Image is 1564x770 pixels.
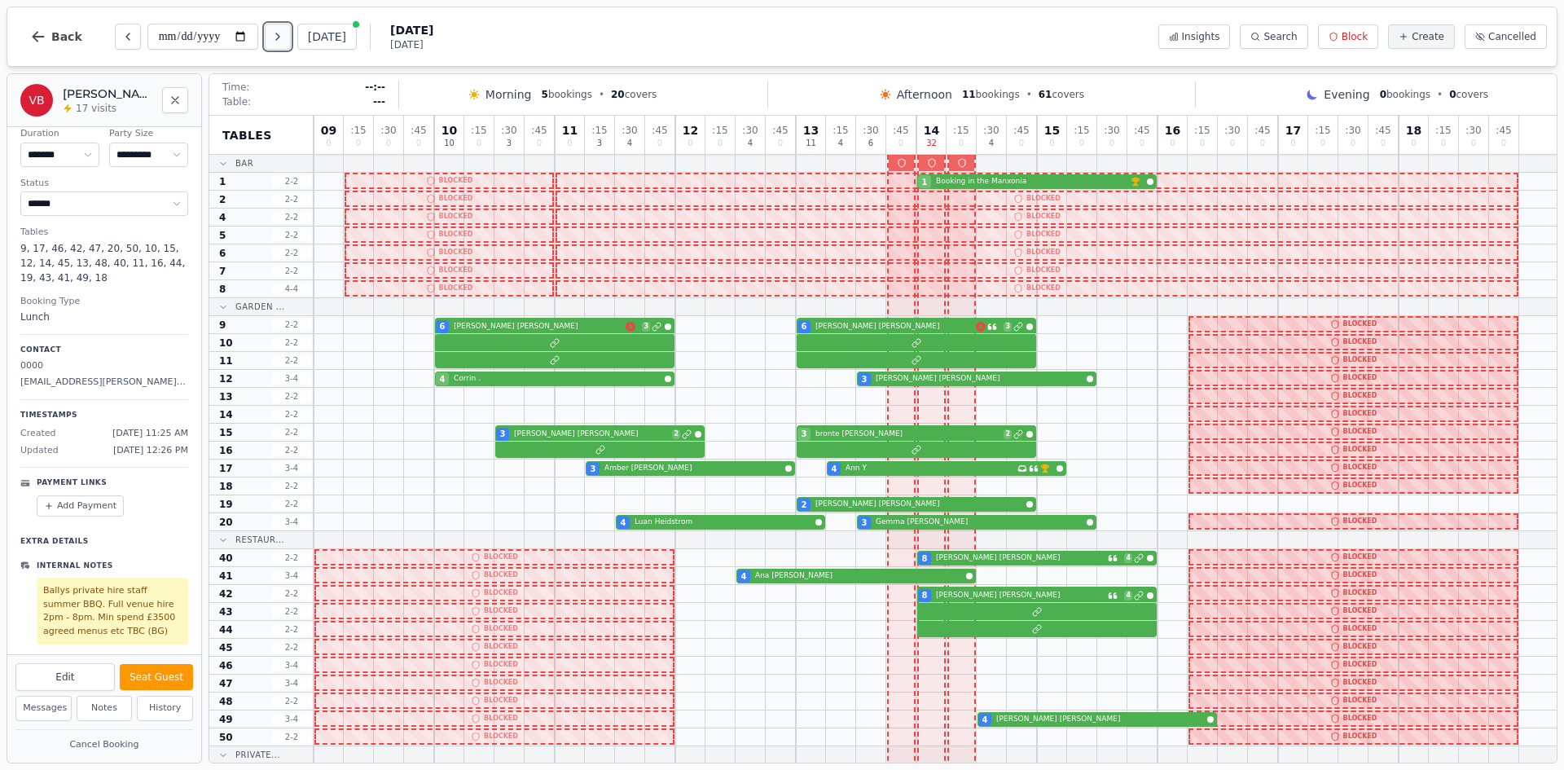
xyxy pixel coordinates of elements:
[755,570,963,582] span: Ana [PERSON_NAME]
[1158,24,1231,49] button: Insights
[272,462,311,474] span: 3 - 4
[833,125,848,135] span: : 15
[272,444,311,456] span: 2 - 2
[962,89,976,100] span: 11
[272,390,311,403] span: 2 - 2
[500,428,506,440] span: 3
[222,95,251,108] span: Table:
[1026,88,1032,101] span: •
[37,477,107,489] p: Payment Links
[63,86,152,102] h2: [PERSON_NAME] Brown
[983,125,999,135] span: : 30
[1240,24,1307,49] button: Search
[562,125,578,136] span: 11
[272,677,311,689] span: 3 - 4
[1019,139,1024,147] span: 0
[936,590,1105,601] span: [PERSON_NAME] [PERSON_NAME]
[444,139,455,147] span: 10
[599,88,604,101] span: •
[37,561,113,572] p: Internal Notes
[272,641,311,653] span: 2 - 2
[611,89,625,100] span: 20
[741,570,747,583] span: 4
[591,463,596,475] span: 3
[591,125,607,135] span: : 15
[1441,139,1446,147] span: 0
[77,696,133,721] button: Notes
[1254,125,1270,135] span: : 45
[507,139,512,147] span: 3
[597,139,602,147] span: 3
[1013,125,1029,135] span: : 45
[37,495,124,517] button: Add Payment
[365,81,385,94] span: --:--
[219,408,233,421] span: 14
[15,663,115,691] button: Edit
[272,229,311,241] span: 2 - 2
[297,24,357,50] button: [DATE]
[219,641,233,654] span: 45
[272,193,311,205] span: 2 - 2
[846,463,1014,474] span: Ann Y
[390,38,433,51] span: [DATE]
[959,139,964,147] span: 0
[219,677,233,690] span: 47
[897,86,952,103] span: Afternoon
[272,731,311,743] span: 2 - 2
[742,125,758,135] span: : 30
[1200,139,1205,147] span: 0
[15,696,72,721] button: Messages
[862,517,868,529] span: 3
[802,499,807,511] span: 2
[219,193,226,206] span: 2
[1104,125,1119,135] span: : 30
[272,211,311,223] span: 2 - 2
[454,373,661,385] span: Corrin .
[1315,125,1330,135] span: : 15
[219,283,226,296] span: 8
[1285,125,1301,136] span: 17
[802,428,807,440] span: 3
[1381,139,1386,147] span: 0
[1224,125,1240,135] span: : 30
[219,498,233,511] span: 19
[876,373,1083,385] span: [PERSON_NAME] [PERSON_NAME]
[222,127,272,143] span: Tables
[542,89,548,100] span: 5
[1044,125,1060,136] span: 15
[832,463,837,475] span: 4
[1380,89,1386,100] span: 0
[222,81,249,94] span: Time:
[272,265,311,277] span: 2 - 2
[272,408,311,420] span: 2 - 2
[815,429,1000,440] span: bronte [PERSON_NAME]
[272,659,311,671] span: 3 - 4
[272,426,311,438] span: 2 - 2
[1471,139,1476,147] span: 0
[621,517,626,529] span: 4
[219,623,233,636] span: 44
[567,139,572,147] span: 0
[688,139,692,147] span: 0
[1108,591,1118,601] svg: Customer message
[862,373,868,385] span: 3
[272,695,311,707] span: 2 - 2
[440,373,446,385] span: 4
[219,731,233,744] span: 50
[20,295,188,309] dt: Booking Type
[219,462,233,475] span: 17
[321,125,336,136] span: 09
[20,530,188,548] p: Extra Details
[989,139,994,147] span: 4
[1029,464,1039,473] svg: Customer message
[272,480,311,492] span: 2 - 2
[272,605,311,618] span: 2 - 2
[326,139,331,147] span: 0
[778,139,783,147] span: 0
[120,664,193,690] button: Seat Guest
[1170,139,1175,147] span: 0
[1351,139,1355,147] span: 0
[272,713,311,725] span: 3 - 4
[976,322,986,332] svg: Allergens: Gluten
[272,570,311,582] span: 3 - 4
